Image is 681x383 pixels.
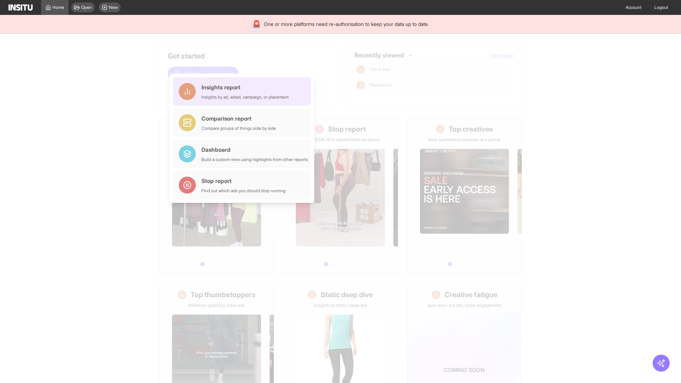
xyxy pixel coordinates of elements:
[201,157,308,162] div: Build a custom view using highlights from other reports
[109,5,118,10] span: New
[252,19,261,29] div: 🚨
[201,83,289,91] div: Insights report
[9,4,33,11] img: Logo
[201,177,286,185] div: Stop report
[201,94,289,100] div: Insights by ad, adset, campaign, or placement
[201,188,286,194] div: Find out which ads you should stop running
[81,5,92,10] span: Open
[201,126,276,131] div: Compare groups of things side by side
[201,114,276,123] div: Comparison report
[201,145,308,154] div: Dashboard
[52,5,64,10] span: Home
[264,21,429,28] span: One or more platforms need re-authorisation to keep your data up to date.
